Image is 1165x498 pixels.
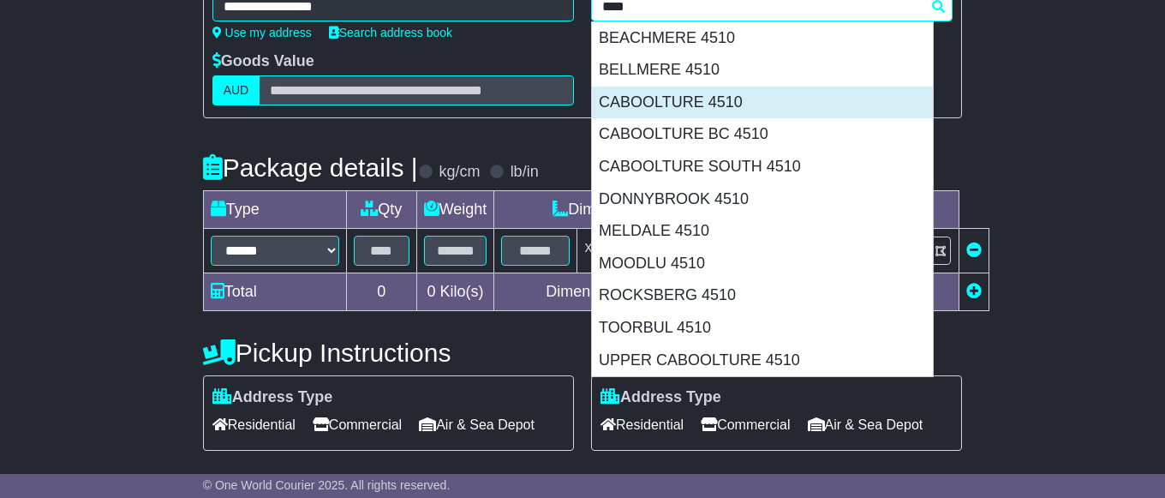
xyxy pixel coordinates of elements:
[427,283,436,300] span: 0
[416,273,494,311] td: Kilo(s)
[592,345,933,377] div: UPPER CABOOLTURE 4510
[592,22,933,55] div: BEACHMERE 4510
[592,279,933,312] div: ROCKSBERG 4510
[494,273,788,311] td: Dimensions in Centimetre(s)
[592,215,933,248] div: MELDALE 4510
[329,26,452,39] a: Search address book
[203,273,346,311] td: Total
[203,339,574,367] h4: Pickup Instructions
[577,229,600,273] td: x
[203,478,451,492] span: © One World Courier 2025. All rights reserved.
[212,388,333,407] label: Address Type
[203,191,346,229] td: Type
[592,118,933,151] div: CABOOLTURE BC 4510
[966,283,982,300] a: Add new item
[600,388,721,407] label: Address Type
[511,163,539,182] label: lb/in
[203,153,418,182] h4: Package details |
[592,312,933,345] div: TOORBUL 4510
[313,411,402,438] span: Commercial
[416,191,494,229] td: Weight
[346,273,416,311] td: 0
[419,411,535,438] span: Air & Sea Depot
[212,411,296,438] span: Residential
[212,52,314,71] label: Goods Value
[592,151,933,183] div: CABOOLTURE SOUTH 4510
[966,242,982,259] a: Remove this item
[494,191,788,229] td: Dimensions (L x W x H)
[439,163,481,182] label: kg/cm
[592,54,933,87] div: BELLMERE 4510
[600,411,684,438] span: Residential
[592,248,933,280] div: MOODLU 4510
[592,183,933,216] div: DONNYBROOK 4510
[808,411,923,438] span: Air & Sea Depot
[212,75,260,105] label: AUD
[592,87,933,119] div: CABOOLTURE 4510
[346,191,416,229] td: Qty
[701,411,790,438] span: Commercial
[212,26,312,39] a: Use my address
